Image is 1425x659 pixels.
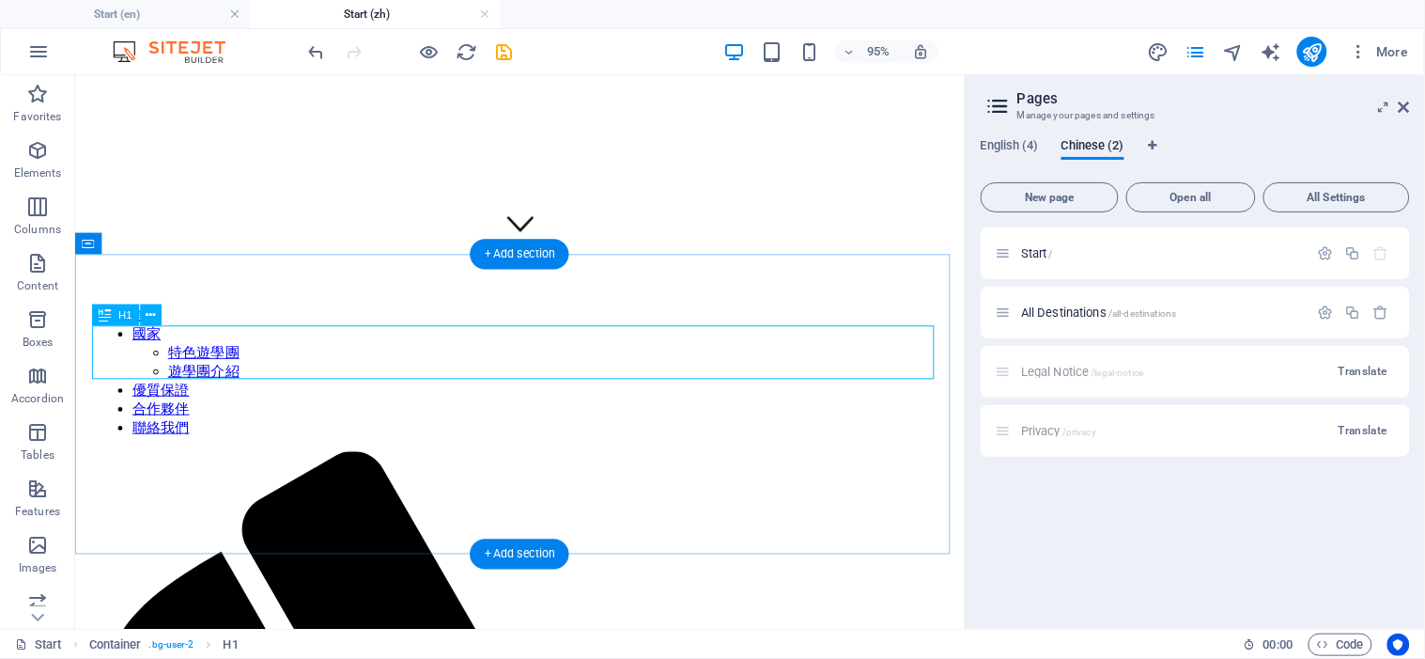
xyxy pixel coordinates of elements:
p: Features [15,504,60,519]
button: text_generator [1260,40,1282,63]
button: Code [1309,634,1372,656]
button: save [493,40,516,63]
div: Duplicate [1345,305,1361,321]
button: Usercentrics [1387,634,1410,656]
i: AI Writer [1260,41,1281,63]
button: undo [305,40,328,63]
span: 00 00 [1263,634,1293,656]
span: /all-destinations [1108,308,1176,319]
i: On resize automatically adjust zoom level to fit chosen device. [912,43,929,60]
img: Editor Logo [108,40,249,63]
p: Tables [21,447,54,463]
span: Code [1317,634,1364,656]
span: Click to select. Double-click to edit [89,634,142,656]
span: New page [989,192,1110,203]
span: English (4) [981,134,1039,161]
span: / [1049,249,1053,259]
p: Images [19,560,57,575]
i: Pages (Ctrl+Alt+S) [1185,41,1206,63]
h6: 95% [863,40,893,63]
div: All Destinations/all-destinations [1015,306,1309,319]
button: All Settings [1263,182,1410,212]
h6: Session time [1244,634,1293,656]
span: Click to select. Double-click to edit [224,634,239,656]
span: More [1350,42,1409,61]
i: Undo: Edit headline (Ctrl+Z) [306,41,328,63]
span: Click to open page [1021,306,1177,320]
h4: Start (zh) [250,4,500,24]
nav: breadcrumb [89,634,239,656]
h3: Manage your pages and settings [1017,107,1372,124]
div: Language Tabs [981,139,1410,175]
div: Remove [1373,305,1389,321]
button: navigator [1222,40,1245,63]
button: Open all [1126,182,1256,212]
span: Chinese (2) [1061,134,1124,161]
span: . bg-user-2 [149,634,194,656]
button: 95% [835,40,902,63]
span: : [1277,637,1279,651]
span: Start [1021,246,1053,260]
button: More [1342,37,1417,67]
div: Settings [1318,245,1334,261]
button: pages [1185,40,1207,63]
span: H1 [118,309,132,320]
i: Reload page [457,41,478,63]
div: Start/ [1015,247,1309,259]
button: design [1147,40,1169,63]
button: Translate [1331,356,1395,386]
p: Accordion [11,391,64,406]
span: Translate [1339,423,1387,438]
span: All Settings [1272,192,1402,203]
button: publish [1297,37,1327,67]
i: Navigator [1222,41,1244,63]
h2: Pages [1017,90,1410,107]
a: Click to cancel selection. Double-click to open Pages [15,634,62,656]
div: Settings [1318,305,1334,321]
p: Boxes [23,335,54,350]
button: New page [981,182,1119,212]
i: Design (Ctrl+Alt+Y) [1147,41,1169,63]
p: Elements [14,165,62,180]
div: Duplicate [1345,245,1361,261]
button: Click here to leave preview mode and continue editing [418,40,441,63]
div: + Add section [471,239,569,269]
div: + Add section [471,539,569,569]
p: Content [17,278,58,293]
p: Favorites [13,109,61,124]
p: Columns [14,222,61,237]
i: Publish [1301,41,1323,63]
span: Translate [1339,364,1387,379]
i: Save (Ctrl+S) [494,41,516,63]
button: Translate [1331,416,1395,446]
span: Open all [1135,192,1247,203]
button: reload [456,40,478,63]
div: The startpage cannot be deleted [1373,245,1389,261]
